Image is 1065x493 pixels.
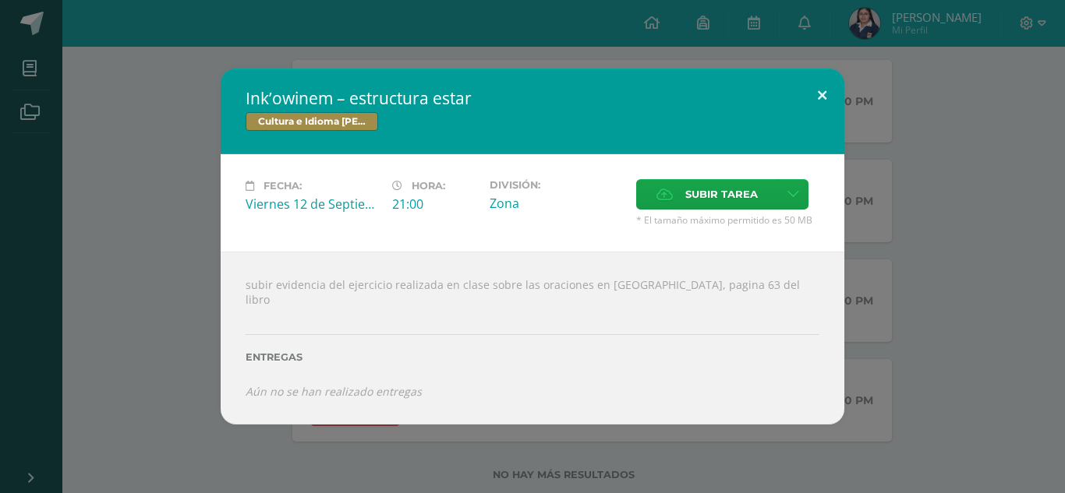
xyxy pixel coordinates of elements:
div: 21:00 [392,195,477,213]
div: subir evidencia del ejercicio realizada en clase sobre las oraciones en [GEOGRAPHIC_DATA], pagina... [221,252,844,424]
i: Aún no se han realizado entregas [246,384,422,399]
span: Cultura e Idioma [PERSON_NAME] o Xinca [246,112,378,131]
div: Viernes 12 de Septiembre [246,195,380,213]
span: * El tamaño máximo permitido es 50 MB [636,213,819,227]
button: Close (Esc) [800,69,844,121]
span: Subir tarea [685,180,758,209]
label: División: [490,179,624,191]
span: Fecha: [264,180,302,192]
label: Entregas [246,351,819,363]
span: Hora: [412,180,445,192]
div: Zona [490,195,624,212]
h2: Ink’owinem – estructura estar [246,87,819,109]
